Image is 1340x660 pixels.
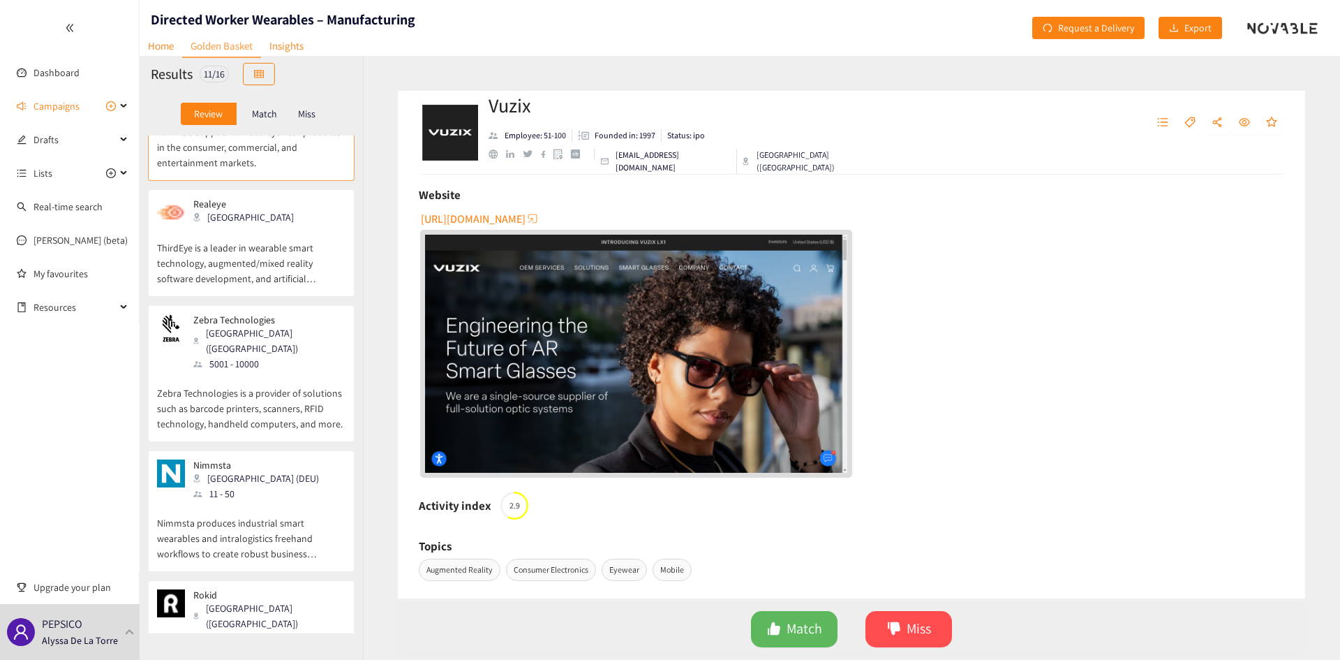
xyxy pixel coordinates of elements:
button: dislikeMiss [865,611,952,647]
span: share-alt [1212,117,1223,129]
span: download [1169,23,1179,34]
p: PEPSICO [42,615,82,633]
img: Snapshot of the company's website [157,314,185,342]
a: website [425,235,847,472]
button: unordered-list [1150,112,1175,134]
a: website [489,149,506,159]
span: Drafts [33,126,116,154]
span: Export [1184,20,1212,36]
p: Nimmsta produces industrial smart wearables and intralogistics freehand workflows to create robus... [157,501,345,562]
span: book [17,302,27,312]
p: Employee: 51-100 [505,129,566,142]
span: plus-circle [106,101,116,111]
p: Status: ipo [667,129,705,142]
span: star [1266,117,1277,129]
a: Golden Basket [182,35,261,58]
div: 5001 - 10000 [193,356,344,372]
p: Review [194,108,223,119]
div: 251 - 500 [193,631,344,647]
img: Snapshot of the company's website [157,198,185,226]
span: double-left [65,23,75,33]
span: table [254,69,264,80]
span: Match [787,618,822,640]
p: ThirdEye is a leader in wearable smart technology, augmented/mixed reality software development, ... [157,226,345,286]
button: [URL][DOMAIN_NAME] [421,207,539,230]
a: Insights [261,35,312,57]
p: Alyssa De La Torre [42,633,118,648]
span: like [767,622,781,638]
a: Real-time search [33,200,103,213]
a: google maps [553,149,571,159]
span: Lists [33,159,52,187]
span: Resources [33,293,116,321]
h2: Results [151,64,193,84]
span: plus-circle [106,168,116,178]
p: Rokid [193,589,336,601]
span: tag [1184,117,1196,129]
button: likeMatch [751,611,837,647]
div: [GEOGRAPHIC_DATA] [193,210,302,225]
p: Match [252,108,277,119]
p: Zebra Technologies is a provider of solutions such as barcode printers, scanners, RFID technology... [157,372,345,432]
img: Snapshot of the company's website [157,460,185,487]
h2: Vuzix [489,91,898,119]
span: trophy [17,582,27,592]
li: Founded in year [572,129,662,142]
button: downloadExport [1159,17,1222,39]
span: unordered-list [1157,117,1168,129]
p: Vuzix is a supplier of video eyewear products in the consumer, commercial, and entertainment mark... [157,110,345,170]
h6: Activity index [419,495,491,516]
span: sound [17,101,27,111]
img: Snapshot of the company's website [157,589,185,617]
button: eye [1232,112,1257,134]
span: Upgrade your plan [33,573,128,601]
span: 2.9 [500,501,528,510]
a: Dashboard [33,66,80,79]
span: [URL][DOMAIN_NAME] [421,210,526,228]
button: table [243,63,275,85]
a: facebook [541,150,554,158]
a: [PERSON_NAME] (beta) [33,234,128,247]
li: Employees [489,129,572,142]
h6: Ask [PERSON_NAME] [419,599,526,619]
iframe: Chat Widget [1112,509,1340,660]
p: Nimmsta [193,460,319,471]
a: My favourites [33,260,128,288]
a: Home [140,35,182,57]
a: twitter [523,150,540,157]
span: Campaigns [33,92,80,120]
div: [GEOGRAPHIC_DATA] ([GEOGRAPHIC_DATA]) [193,601,344,631]
h6: Topics [419,536,452,557]
button: redoRequest a Delivery [1032,17,1145,39]
div: [GEOGRAPHIC_DATA] ([GEOGRAPHIC_DATA]) [743,149,898,174]
li: Status [662,129,705,142]
span: Consumer Electronics [506,559,596,581]
p: Founded in: 1997 [595,129,655,142]
span: Miss [907,618,931,640]
div: 11 / 16 [200,66,229,82]
p: Zebra Technologies [193,314,336,325]
span: Request a Delivery [1058,20,1134,36]
img: Company Logo [422,105,478,161]
span: unordered-list [17,168,27,178]
div: [GEOGRAPHIC_DATA] ([GEOGRAPHIC_DATA]) [193,325,344,356]
div: [GEOGRAPHIC_DATA] (DEU) [193,471,327,486]
span: dislike [887,622,901,638]
span: edit [17,135,27,145]
a: linkedin [506,150,523,159]
button: tag [1177,112,1203,134]
p: Miss [298,108,315,119]
button: star [1259,112,1284,134]
h1: Directed Worker Wearables – Manufacturing [151,10,415,29]
span: Eyewear [602,559,647,581]
div: 11 - 50 [193,486,327,501]
span: user [13,624,29,640]
span: Mobile [653,559,692,581]
span: redo [1043,23,1052,34]
a: crunchbase [571,149,588,159]
h6: Website [419,184,461,205]
img: Snapshot of the Company's website [425,235,847,472]
span: eye [1239,117,1250,129]
button: share-alt [1205,112,1230,134]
